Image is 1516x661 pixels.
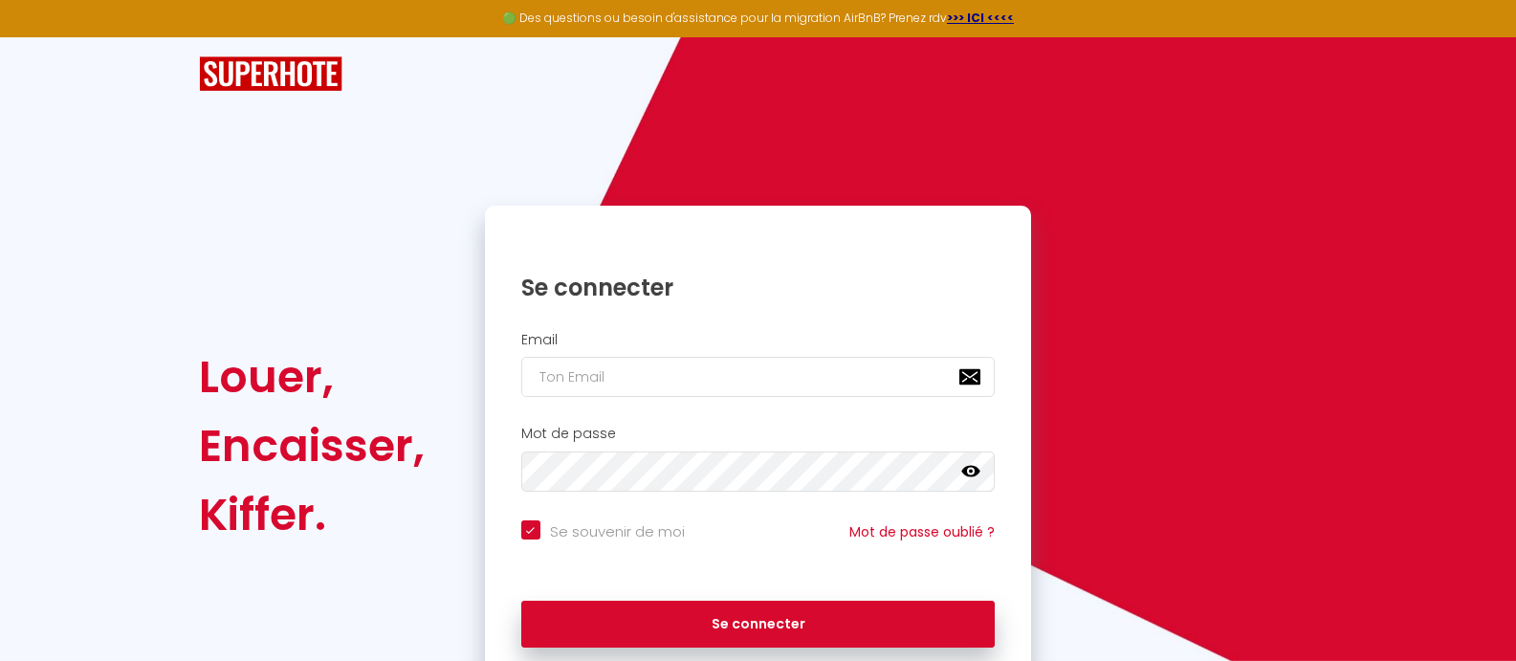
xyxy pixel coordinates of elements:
h2: Mot de passe [521,426,996,442]
div: Kiffer. [199,480,425,549]
div: Louer, [199,342,425,411]
img: SuperHote logo [199,56,342,92]
a: Mot de passe oublié ? [849,522,995,541]
input: Ton Email [521,357,996,397]
h2: Email [521,332,996,348]
button: Se connecter [521,601,996,649]
div: Encaisser, [199,411,425,480]
a: >>> ICI <<<< [947,10,1014,26]
h1: Se connecter [521,273,996,302]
